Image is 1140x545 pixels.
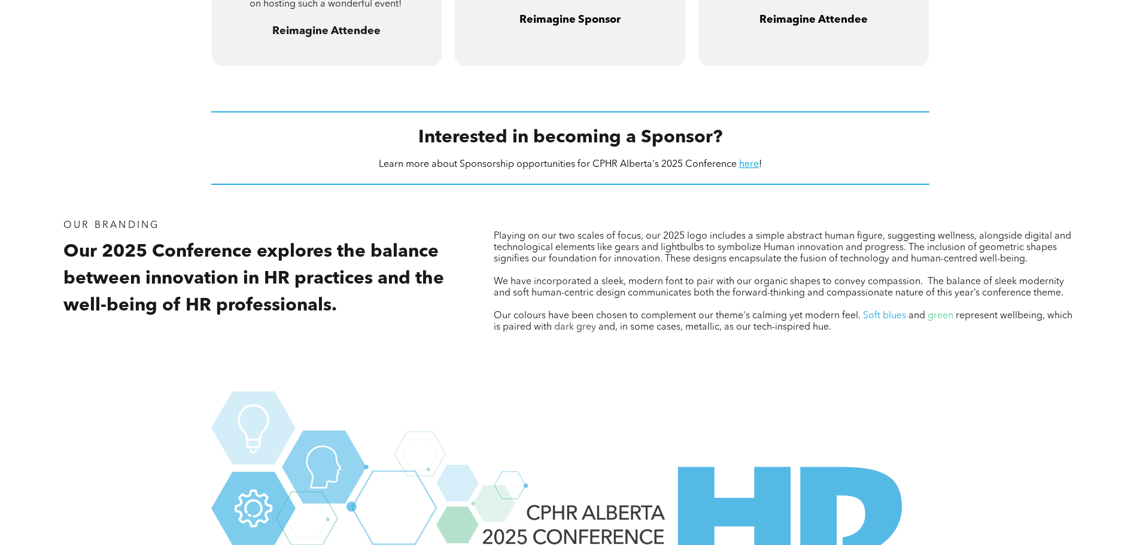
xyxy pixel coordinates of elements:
span: Learn more about Sponsorship opportunities for CPHR Alberta's 2025 Conference [379,160,737,169]
a: here [739,160,759,169]
span: and, in some cases, metallic, as our tech-inspired hue. [598,322,831,332]
span: ! [759,160,762,169]
span: Our colours have been chosen to complement our theme's calming yet modern feel. [494,311,861,321]
span: Soft blues [863,311,906,321]
span: Reimagine Attendee [272,26,381,36]
span: Reimagine Sponsor [519,14,621,25]
span: Interested in becoming a Sponsor? [418,129,722,147]
span: Our 2025 Conference explores the balance between innovation in HR practices and the well-being of... [63,243,444,315]
span: Playing on our two scales of focus, our 2025 logo includes a simple abstract human figure, sugges... [494,232,1071,264]
span: dark grey [554,322,596,332]
span: and [908,311,925,321]
span: We have incorporated a sleek, modern font to pair with our organic shapes to convey compassion. T... [494,277,1064,298]
span: green [928,311,953,321]
span: Our Branding [63,221,159,230]
span: Reimagine Attendee [759,14,868,25]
